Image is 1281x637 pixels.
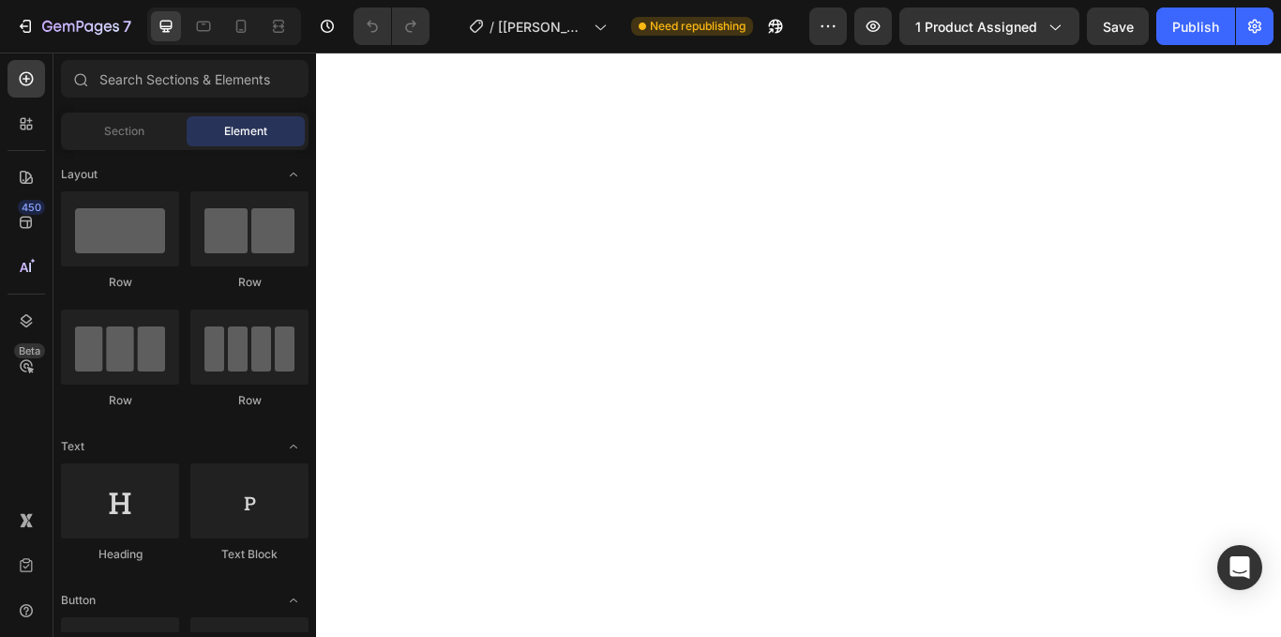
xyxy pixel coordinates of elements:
[61,166,98,183] span: Layout
[490,17,494,37] span: /
[498,17,586,37] span: [[PERSON_NAME] GemPages Copy] MycoClarity Ultra
[224,123,267,140] span: Element
[279,585,309,615] span: Toggle open
[61,546,179,563] div: Heading
[61,392,179,409] div: Row
[190,274,309,291] div: Row
[650,18,746,35] span: Need republishing
[354,8,430,45] div: Undo/Redo
[279,432,309,462] span: Toggle open
[279,159,309,190] span: Toggle open
[899,8,1079,45] button: 1 product assigned
[190,546,309,563] div: Text Block
[1087,8,1149,45] button: Save
[61,60,309,98] input: Search Sections & Elements
[104,123,144,140] span: Section
[1156,8,1235,45] button: Publish
[14,343,45,358] div: Beta
[316,53,1281,637] iframe: Design area
[61,438,84,455] span: Text
[123,15,131,38] p: 7
[1172,17,1219,37] div: Publish
[61,592,96,609] span: Button
[18,200,45,215] div: 450
[1217,545,1262,590] div: Open Intercom Messenger
[61,274,179,291] div: Row
[1103,19,1134,35] span: Save
[915,17,1037,37] span: 1 product assigned
[8,8,140,45] button: 7
[190,392,309,409] div: Row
